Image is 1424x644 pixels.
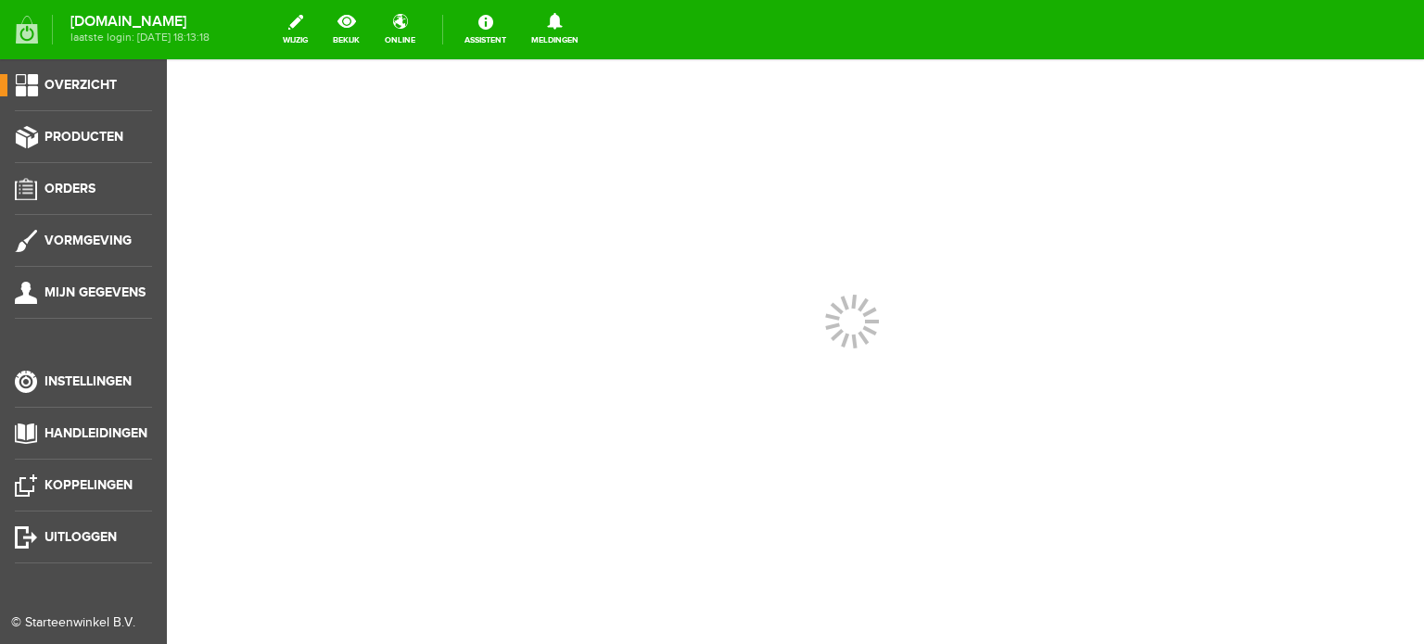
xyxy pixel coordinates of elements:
[44,373,132,389] span: Instellingen
[44,129,123,145] span: Producten
[44,477,133,493] span: Koppelingen
[44,284,146,300] span: Mijn gegevens
[272,9,319,50] a: wijzig
[44,233,132,248] span: Vormgeving
[520,9,590,50] a: Meldingen
[44,181,95,196] span: Orders
[322,9,371,50] a: bekijk
[11,613,141,633] div: © Starteenwinkel B.V.
[44,425,147,441] span: Handleidingen
[44,77,117,93] span: Overzicht
[453,9,517,50] a: Assistent
[44,529,117,545] span: Uitloggen
[70,17,210,27] strong: [DOMAIN_NAME]
[70,32,210,43] span: laatste login: [DATE] 18:13:18
[374,9,426,50] a: online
